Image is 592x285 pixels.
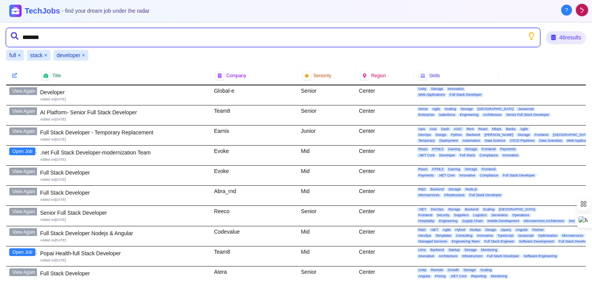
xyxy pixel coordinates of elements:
[437,113,457,117] span: Salesforce
[9,268,38,276] button: View Again
[356,85,414,105] div: Center
[468,193,503,197] span: Full Stack Developer
[429,73,440,79] span: Skills
[417,167,429,171] span: React
[446,87,466,91] span: Innovation
[499,228,513,232] span: Jquery
[464,187,479,192] span: Node.js
[469,274,488,278] span: Reporting
[479,248,499,252] span: Monitoring
[417,133,433,137] span: DevOps
[454,228,467,232] span: Hybrid
[356,105,414,125] div: Center
[552,133,591,137] span: [GEOGRAPHIC_DATA]
[417,139,437,143] span: Temporary
[452,213,470,217] span: Suppliers
[480,147,497,151] span: Frontend
[447,207,462,212] span: Storage
[417,173,436,178] span: Payments
[434,133,448,137] span: Design
[52,73,61,79] span: Title
[437,173,456,178] span: .NET Core
[9,228,38,236] button: View Again
[211,246,298,266] div: Team8
[463,147,479,151] span: Storage
[436,213,451,217] span: Security
[576,4,588,16] img: User avatar
[522,219,566,223] span: Microservices Architecture
[18,51,21,59] button: Remove full filter
[546,31,586,44] div: 46 results
[40,169,208,176] div: Full Stack Developer
[211,126,298,146] div: Earnix
[417,147,429,151] span: React
[356,226,414,246] div: Center
[9,248,35,256] button: Open Job
[461,254,484,258] span: Infrastructure
[447,187,462,192] span: Storage
[516,133,531,137] span: Storage
[9,51,16,59] span: full
[501,173,536,178] span: Full Stack Developer
[438,153,457,158] span: Developer
[481,207,496,212] span: Scaling
[429,268,445,272] span: Remote
[443,107,458,111] span: Scaling
[417,113,436,117] span: Enterprise
[211,105,298,125] div: Team8
[298,246,356,266] div: Mid
[417,87,428,91] span: Unity
[9,148,35,155] button: Open Job
[298,166,356,185] div: Mid
[211,146,298,165] div: Evoke
[40,189,208,197] div: Full Stack Developer
[57,51,81,59] span: developer
[211,206,298,226] div: Reeco
[356,146,414,165] div: Center
[428,127,438,131] span: Asia
[499,147,517,151] span: Payments
[417,107,429,111] span: Genai
[486,219,521,223] span: Mobile Development
[514,228,529,232] span: Angular
[9,107,38,115] button: View Again
[446,268,461,272] span: Growth
[472,213,488,217] span: Logistics
[40,149,208,156] div: .net Full Stack Developer-modernization Team
[447,248,461,252] span: Startup
[476,234,494,238] span: Innovative
[434,274,447,278] span: Pricing
[40,137,208,142] div: Added on [DATE]
[40,238,208,243] div: Added on [DATE]
[9,87,38,95] button: View Again
[450,239,481,244] span: Engineering Team
[417,213,434,217] span: Frontend
[417,228,427,232] span: R&D
[454,234,474,238] span: Consulting
[417,127,427,131] span: Apis
[560,234,585,238] span: Microservices
[519,127,530,131] span: Agile
[298,146,356,165] div: Mid
[561,5,572,15] button: About Techjobs
[298,226,356,246] div: Mid
[82,51,85,59] button: Remove developer filter
[491,127,503,131] span: Mlops
[429,187,446,192] span: Backend
[531,228,545,232] span: Partner
[40,157,208,162] div: Added on [DATE]
[483,139,507,143] span: Data Science
[431,167,445,171] span: HTML5
[452,127,464,131] span: ASIC
[440,127,451,131] span: Dash
[468,228,482,232] span: Nodejs
[40,177,208,182] div: Added on [DATE]
[511,213,531,217] span: Operations
[538,139,564,143] span: Data Scientists
[481,113,503,117] span: Architecture
[461,139,482,143] span: Automation
[40,278,208,283] div: Added on [DATE]
[508,139,536,143] span: CI/CD Pipelines
[496,234,515,238] span: Typescript
[417,193,441,197] span: Microservices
